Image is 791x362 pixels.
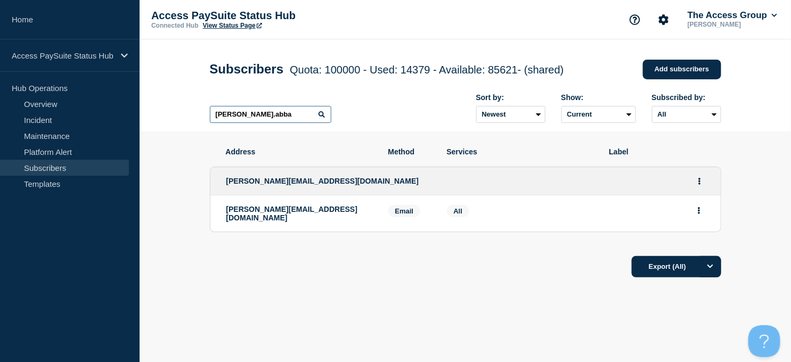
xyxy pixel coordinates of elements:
p: Access PaySuite Status Hub [12,51,114,60]
p: Connected Hub [151,22,199,29]
button: Options [700,256,721,277]
div: Subscribed by: [652,93,721,102]
span: Address [226,147,372,156]
span: Email [388,205,421,217]
div: Show: [561,93,636,102]
select: Sort by [476,106,545,123]
span: Services [447,147,593,156]
p: [PERSON_NAME] [686,21,779,28]
iframe: Help Scout Beacon - Open [748,325,780,357]
a: View Status Page [203,22,262,29]
span: [PERSON_NAME][EMAIL_ADDRESS][DOMAIN_NAME] [226,177,419,185]
select: Deleted [561,106,636,123]
select: Subscribed by [652,106,721,123]
a: Add subscribers [643,60,721,79]
span: Method [388,147,431,156]
h1: Subscribers [210,62,564,77]
span: Label [609,147,705,156]
div: Sort by: [476,93,545,102]
input: Search subscribers [210,106,331,123]
button: Actions [693,173,706,190]
span: Quota: 100000 - Used: 14379 - Available: 85621 - (shared) [290,64,564,76]
button: The Access Group [686,10,779,21]
button: Actions [692,202,706,219]
button: Export (All) [632,256,721,277]
p: Access PaySuite Status Hub [151,10,364,22]
button: Support [624,9,646,31]
p: [PERSON_NAME][EMAIL_ADDRESS][DOMAIN_NAME] [226,205,372,222]
span: All [454,207,463,215]
button: Account settings [653,9,675,31]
